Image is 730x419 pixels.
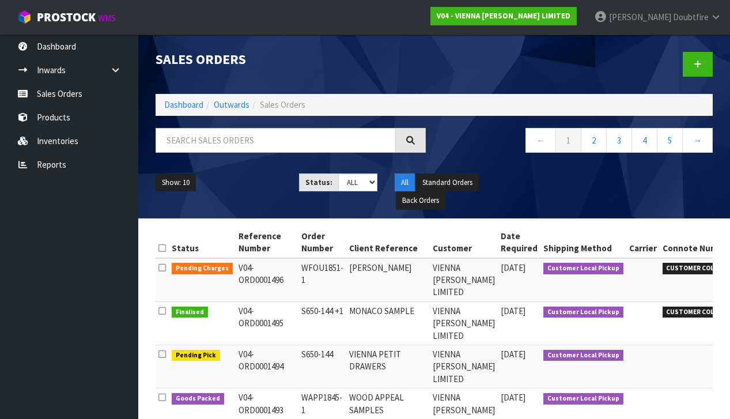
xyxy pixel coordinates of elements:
[298,301,346,345] td: S650-144 +1
[298,227,346,258] th: Order Number
[555,128,581,153] a: 1
[260,99,305,110] span: Sales Orders
[156,173,196,192] button: Show: 10
[236,227,299,258] th: Reference Number
[430,345,498,388] td: VIENNA [PERSON_NAME] LIMITED
[236,345,299,388] td: V04-ORD0001494
[346,258,430,302] td: [PERSON_NAME]
[609,12,671,22] span: [PERSON_NAME]
[682,128,713,153] a: →
[501,392,525,403] span: [DATE]
[416,173,479,192] button: Standard Orders
[501,349,525,360] span: [DATE]
[501,262,525,273] span: [DATE]
[543,350,623,361] span: Customer Local Pickup
[543,307,623,318] span: Customer Local Pickup
[657,128,683,153] a: 5
[430,301,498,345] td: VIENNA [PERSON_NAME] LIMITED
[172,307,208,318] span: Finalised
[395,173,415,192] button: All
[631,128,657,153] a: 4
[172,350,220,361] span: Pending Pick
[172,393,224,405] span: Goods Packed
[525,128,556,153] a: ←
[437,11,570,21] strong: V04 - VIENNA [PERSON_NAME] LIMITED
[501,305,525,316] span: [DATE]
[98,13,116,24] small: WMS
[673,12,709,22] span: Doubtfire
[236,301,299,345] td: V04-ORD0001495
[396,191,445,210] button: Back Orders
[606,128,632,153] a: 3
[346,345,430,388] td: VIENNA PETIT DRAWERS
[443,128,713,156] nav: Page navigation
[169,227,236,258] th: Status
[430,258,498,302] td: VIENNA [PERSON_NAME] LIMITED
[164,99,203,110] a: Dashboard
[543,263,623,274] span: Customer Local Pickup
[305,178,332,187] strong: Status:
[540,227,626,258] th: Shipping Method
[298,345,346,388] td: S650-144
[430,227,498,258] th: Customer
[172,263,233,274] span: Pending Charges
[581,128,607,153] a: 2
[156,52,426,67] h1: Sales Orders
[236,258,299,302] td: V04-ORD0001496
[346,301,430,345] td: MONACO SAMPLE
[626,227,660,258] th: Carrier
[346,227,430,258] th: Client Reference
[156,128,396,153] input: Search sales orders
[214,99,249,110] a: Outwards
[543,393,623,405] span: Customer Local Pickup
[298,258,346,302] td: WFOU1851-1
[498,227,540,258] th: Date Required
[17,10,32,24] img: cube-alt.png
[37,10,96,25] span: ProStock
